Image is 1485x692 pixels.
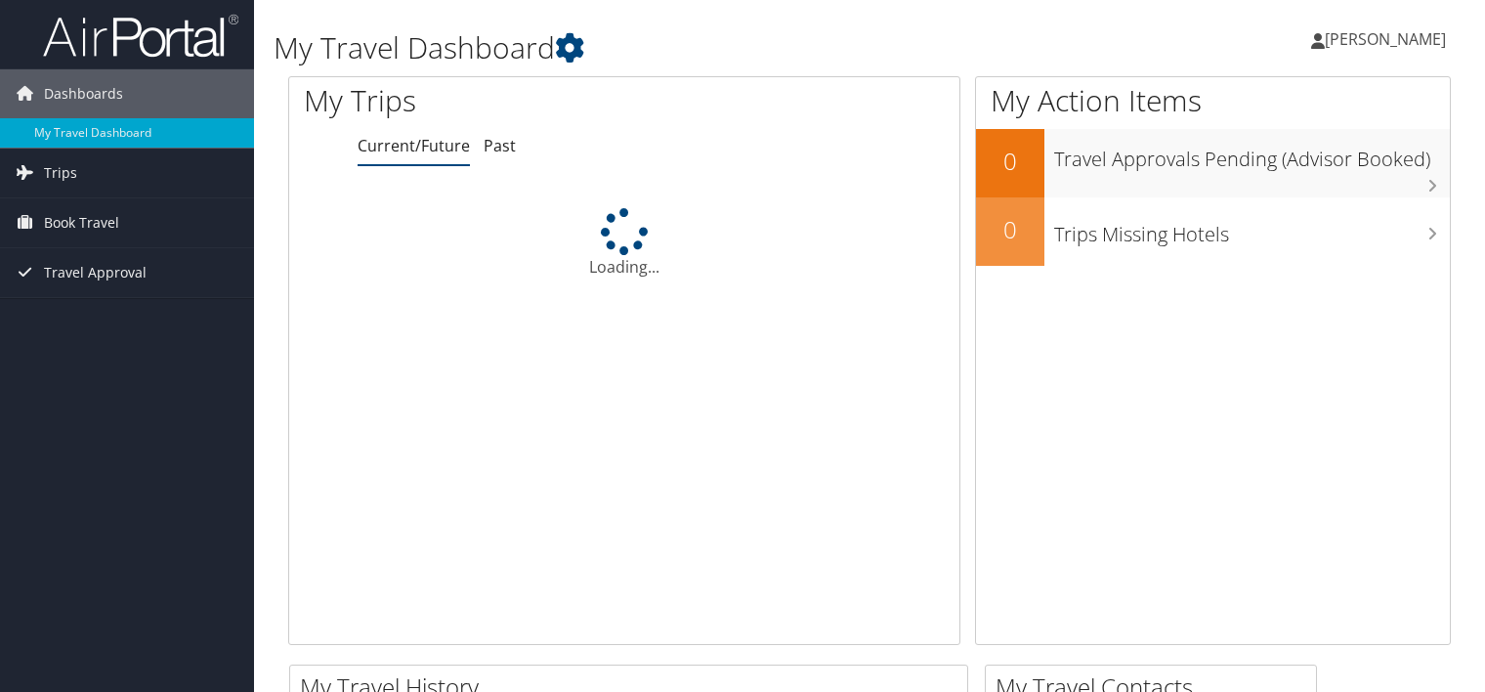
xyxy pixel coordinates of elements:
h1: My Trips [304,80,665,121]
span: Trips [44,149,77,197]
h3: Travel Approvals Pending (Advisor Booked) [1054,136,1450,173]
span: Travel Approval [44,248,147,297]
h2: 0 [976,213,1044,246]
span: Book Travel [44,198,119,247]
h3: Trips Missing Hotels [1054,211,1450,248]
a: 0Travel Approvals Pending (Advisor Booked) [976,129,1450,197]
a: [PERSON_NAME] [1311,10,1465,68]
h2: 0 [976,145,1044,178]
h1: My Travel Dashboard [274,27,1068,68]
img: airportal-logo.png [43,13,238,59]
span: [PERSON_NAME] [1325,28,1446,50]
h1: My Action Items [976,80,1450,121]
a: 0Trips Missing Hotels [976,197,1450,266]
div: Loading... [289,208,959,279]
a: Current/Future [358,135,470,156]
span: Dashboards [44,69,123,118]
a: Past [484,135,516,156]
